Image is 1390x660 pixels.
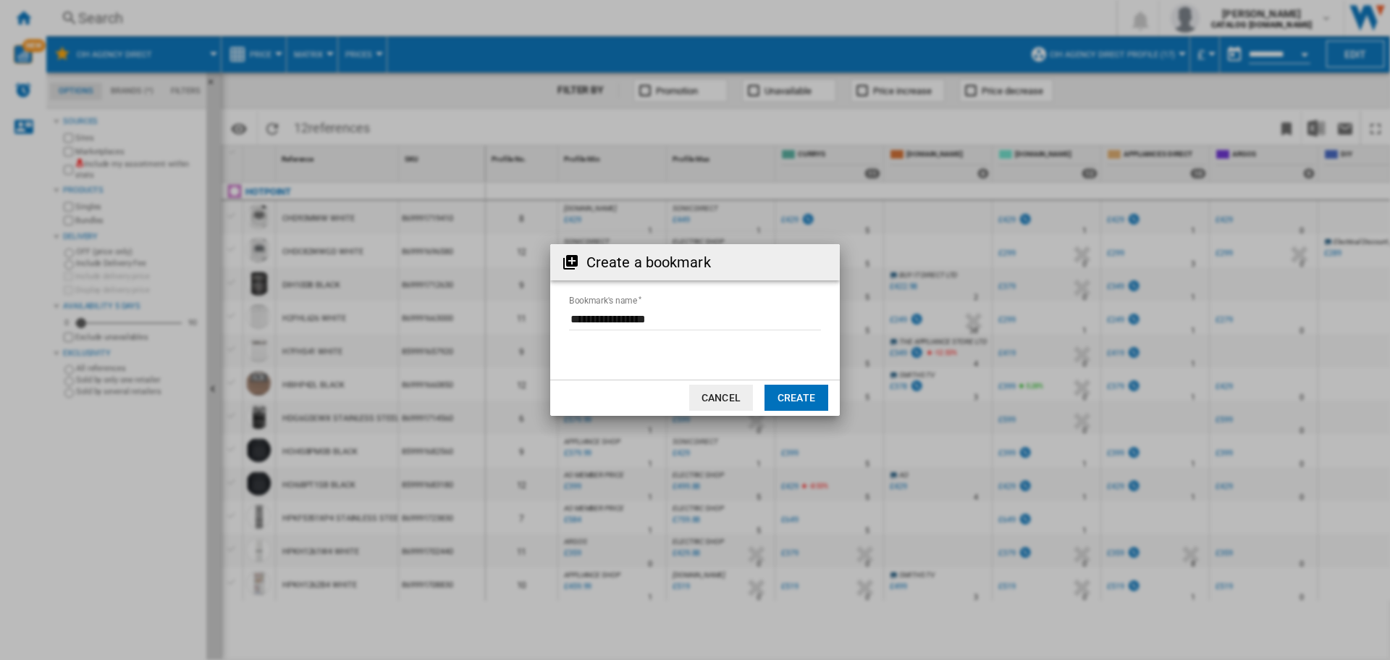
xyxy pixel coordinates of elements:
button: Cancel [689,385,753,411]
md-icon: Close dialog [811,254,828,271]
button: Close dialog [805,248,834,277]
md-dialog: Create a ... [550,244,840,415]
button: Create [764,385,828,411]
h2: Create a bookmark [586,252,711,272]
